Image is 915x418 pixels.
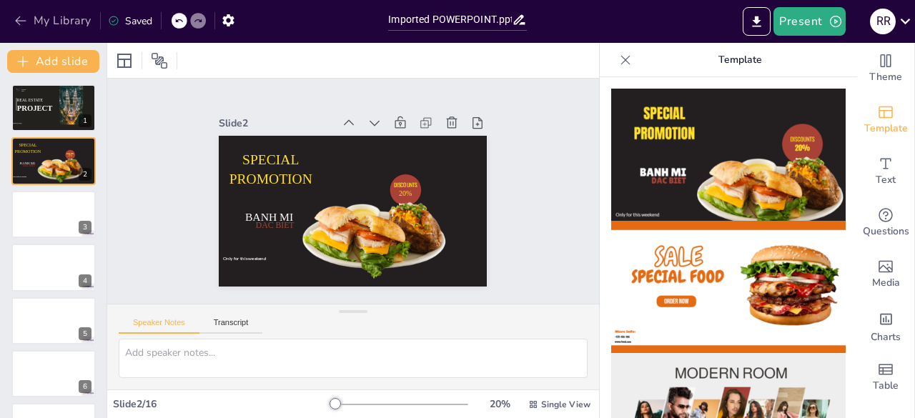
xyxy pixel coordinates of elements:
div: 1 [79,114,91,127]
div: 5 [79,327,91,340]
button: Speaker Notes [119,318,199,334]
span: BANH MI [20,161,35,165]
img: thumb-2.png [611,221,846,353]
button: r r [870,7,896,36]
span: SPECIAL PROMOTION [15,143,41,154]
button: Present [773,7,845,36]
div: 3 [11,191,96,238]
span: SPECIAL PROMOTION [284,79,353,156]
img: thumb-1.png [611,89,846,221]
div: 4 [79,274,91,287]
span: Sendsteps [21,89,26,90]
span: Editor [21,91,24,92]
p: Template [637,43,843,77]
button: Transcript [199,318,263,334]
div: Add a table [857,352,914,403]
div: 6 [79,380,91,393]
span: REAL ESTATE [17,98,43,102]
div: 2 [79,168,91,181]
span: Text [876,172,896,188]
input: Insert title [388,9,511,30]
span: BANH MI [264,116,302,162]
div: Add text boxes [857,146,914,197]
div: 5 [11,297,96,344]
div: Saved [108,14,152,28]
div: r r [870,9,896,34]
div: 4 [11,244,96,291]
span: Only for this weekend [220,124,250,162]
button: My Library [11,9,97,32]
span: Single View [541,399,590,410]
span: Table [873,378,899,394]
div: 6 [11,350,96,397]
span: Template [864,121,908,136]
span: DAC BIET [264,130,295,166]
div: 2 [11,137,96,184]
span: Questions [863,224,909,239]
div: Add charts and graphs [857,300,914,352]
div: Add images, graphics, shapes or video [857,249,914,300]
span: Theme [869,69,902,85]
div: Layout [113,49,136,72]
span: PROJECT [17,104,53,112]
span: Charts [871,329,901,345]
div: Change the overall theme [857,43,914,94]
div: Get real-time input from your audience [857,197,914,249]
span: DAC BIET [23,164,35,167]
div: Slide 2 / 16 [113,397,331,411]
span: Only for this weekend [13,175,26,176]
div: Slide 2 [324,39,402,139]
button: Add slide [7,50,99,73]
span: Position [151,52,168,69]
div: 20 % [483,397,517,411]
div: Add ready made slides [857,94,914,146]
span: [DOMAIN_NAME] [13,123,21,124]
span: Media [872,275,900,291]
button: Export to PowerPoint [743,7,771,36]
div: 1 [11,84,96,131]
div: 3 [79,221,91,234]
